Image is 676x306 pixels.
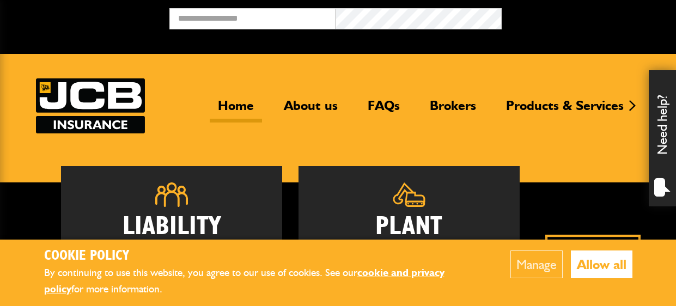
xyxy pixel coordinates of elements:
[36,78,145,133] img: JCB Insurance Services logo
[276,97,346,123] a: About us
[502,8,668,25] button: Broker Login
[498,97,632,123] a: Products & Services
[315,215,503,262] h2: Plant Insurance
[210,97,262,123] a: Home
[571,250,632,278] button: Allow all
[422,97,484,123] a: Brokers
[44,266,444,296] a: cookie and privacy policy
[77,215,266,268] h2: Liability Insurance
[360,97,408,123] a: FAQs
[44,265,477,298] p: By continuing to use this website, you agree to our use of cookies. See our for more information.
[649,70,676,206] div: Need help?
[44,248,477,265] h2: Cookie Policy
[510,250,563,278] button: Manage
[36,78,145,133] a: JCB Insurance Services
